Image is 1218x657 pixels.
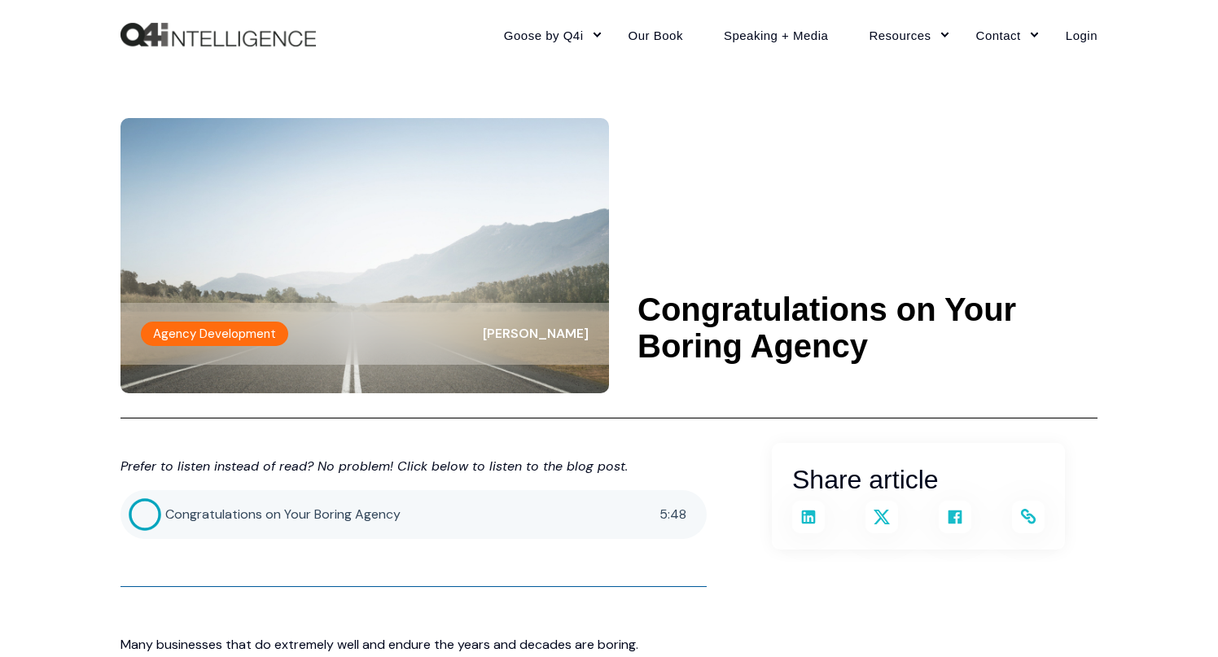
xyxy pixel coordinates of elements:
[939,501,971,533] a: Share on Facebook
[792,501,825,533] a: Share on LinkedIn
[1012,501,1045,533] a: Copy and share the link
[637,291,1098,365] h1: Congratulations on Your Boring Agency
[129,498,161,531] div: Play
[120,23,316,47] img: Q4intelligence, LLC logo
[483,325,589,342] span: [PERSON_NAME]
[659,505,686,524] div: 5 : 48
[120,118,609,393] img: Concept of straight and steady progress over time. A road leading into the distance.
[141,322,288,346] label: Agency Development
[792,459,1045,501] h2: Share article
[120,23,316,47] a: Back to Home
[165,505,659,524] div: Congratulations on Your Boring Agency
[120,458,628,475] em: Prefer to listen instead of read? No problem! Click below to listen to the blog post.
[865,501,898,533] a: Share on X
[120,636,638,653] span: Many businesses that do extremely well and endure the years and decades are boring.
[120,490,707,539] div: Play audio: Congratulations on Your Boring Agency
